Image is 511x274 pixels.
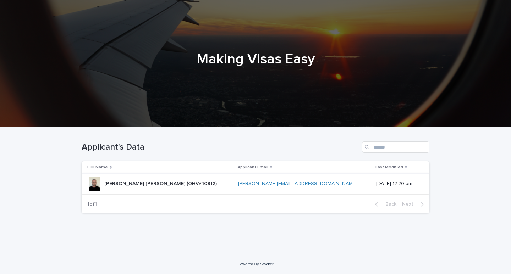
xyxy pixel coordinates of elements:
tr: [PERSON_NAME] [PERSON_NAME] (OHV#10812)[PERSON_NAME] [PERSON_NAME] (OHV#10812) [PERSON_NAME][EMAI... [82,174,429,194]
span: Back [381,202,396,207]
a: [PERSON_NAME][EMAIL_ADDRESS][DOMAIN_NAME] [238,181,357,186]
button: Back [369,201,399,207]
button: Next [399,201,429,207]
p: Applicant Email [237,163,268,171]
p: [PERSON_NAME] [PERSON_NAME] (OHV#10812) [104,179,218,187]
span: Next [402,202,418,207]
p: Full Name [87,163,108,171]
h1: Applicant's Data [82,142,359,152]
h1: Making Visas Easy [82,51,429,68]
a: Powered By Stacker [237,262,273,266]
input: Search [362,141,429,153]
p: 1 of 1 [82,196,103,213]
p: Last Modified [375,163,403,171]
p: [DATE] 12:20 pm [376,181,418,187]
